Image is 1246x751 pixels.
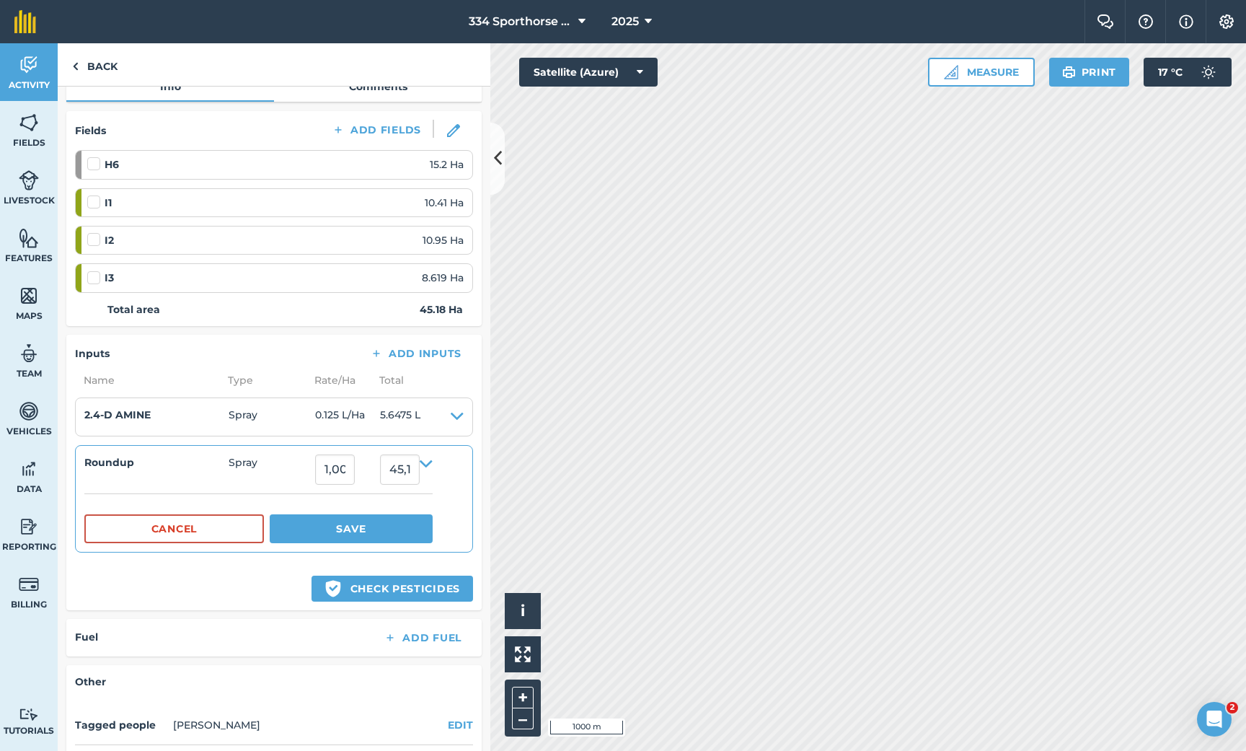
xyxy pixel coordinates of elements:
[105,157,119,172] strong: H6
[105,232,114,248] strong: I2
[19,574,39,595] img: svg+xml;base64,PD94bWwgdmVyc2lvbj0iMS4wIiBlbmNvZGluZz0idXRmLTgiPz4KPCEtLSBHZW5lcmF0b3I6IEFkb2JlIE...
[105,195,112,211] strong: I1
[311,576,473,602] button: Check pesticides
[1179,13,1193,30] img: svg+xml;base64,PHN2ZyB4bWxucz0iaHR0cDovL3d3dy53My5vcmcvMjAwMC9zdmciIHdpZHRoPSIxNyIgaGVpZ2h0PSIxNy...
[72,58,79,75] img: svg+xml;base64,PHN2ZyB4bWxucz0iaHR0cDovL3d3dy53My5vcmcvMjAwMC9zdmciIHdpZHRoPSI5IiBoZWlnaHQ9IjI0Ii...
[1227,702,1238,713] span: 2
[84,407,464,427] summary: 2.4-D AMINESpray0.125 L/Ha5.6475 L
[14,10,36,33] img: fieldmargin Logo
[84,454,433,485] summary: RoundupSpray
[1194,58,1223,87] img: svg+xml;base64,PD94bWwgdmVyc2lvbj0iMS4wIiBlbmNvZGluZz0idXRmLTgiPz4KPCEtLSBHZW5lcmF0b3I6IEFkb2JlIE...
[320,120,433,140] button: Add Fields
[19,708,39,721] img: svg+xml;base64,PD94bWwgdmVyc2lvbj0iMS4wIiBlbmNvZGluZz0idXRmLTgiPz4KPCEtLSBHZW5lcmF0b3I6IEFkb2JlIE...
[19,516,39,537] img: svg+xml;base64,PD94bWwgdmVyc2lvbj0iMS4wIiBlbmNvZGluZz0idXRmLTgiPz4KPCEtLSBHZW5lcmF0b3I6IEFkb2JlIE...
[84,514,264,543] button: Cancel
[425,195,464,211] span: 10.41 Ha
[519,58,658,87] button: Satellite (Azure)
[19,112,39,133] img: svg+xml;base64,PHN2ZyB4bWxucz0iaHR0cDovL3d3dy53My5vcmcvMjAwMC9zdmciIHdpZHRoPSI1NiIgaGVpZ2h0PSI2MC...
[928,58,1035,87] button: Measure
[469,13,573,30] span: 334 Sporthorse Stud
[19,400,39,422] img: svg+xml;base64,PD94bWwgdmVyc2lvbj0iMS4wIiBlbmNvZGluZz0idXRmLTgiPz4KPCEtLSBHZW5lcmF0b3I6IEFkb2JlIE...
[219,372,306,388] span: Type
[358,343,473,364] button: Add Inputs
[75,346,110,361] h4: Inputs
[75,674,473,690] h4: Other
[84,454,229,470] h4: Roundup
[84,407,229,423] h4: 2.4-D AMINE
[58,43,132,86] a: Back
[380,407,420,427] span: 5.6475 L
[19,54,39,76] img: svg+xml;base64,PD94bWwgdmVyc2lvbj0iMS4wIiBlbmNvZGluZz0idXRmLTgiPz4KPCEtLSBHZW5lcmF0b3I6IEFkb2JlIE...
[372,628,473,648] button: Add Fuel
[512,687,534,708] button: +
[1197,702,1232,737] iframe: Intercom live chat
[430,157,464,172] span: 15.2 Ha
[505,593,541,629] button: i
[515,646,531,662] img: Four arrows, one pointing top left, one top right, one bottom right and the last bottom left
[229,454,315,485] span: Spray
[371,372,404,388] span: Total
[420,302,463,317] strong: 45.18 Ha
[19,343,39,364] img: svg+xml;base64,PD94bWwgdmVyc2lvbj0iMS4wIiBlbmNvZGluZz0idXRmLTgiPz4KPCEtLSBHZW5lcmF0b3I6IEFkb2JlIE...
[306,372,371,388] span: Rate/ Ha
[1097,14,1114,29] img: Two speech bubbles overlapping with the left bubble in the forefront
[423,232,464,248] span: 10.95 Ha
[173,717,260,733] li: [PERSON_NAME]
[75,123,106,139] h4: Fields
[1144,58,1232,87] button: 17 °C
[107,302,160,317] strong: Total area
[19,458,39,480] img: svg+xml;base64,PD94bWwgdmVyc2lvbj0iMS4wIiBlbmNvZGluZz0idXRmLTgiPz4KPCEtLSBHZW5lcmF0b3I6IEFkb2JlIE...
[1137,14,1154,29] img: A question mark icon
[105,270,114,286] strong: I3
[611,13,639,30] span: 2025
[1049,58,1130,87] button: Print
[75,372,219,388] span: Name
[19,227,39,249] img: svg+xml;base64,PHN2ZyB4bWxucz0iaHR0cDovL3d3dy53My5vcmcvMjAwMC9zdmciIHdpZHRoPSI1NiIgaGVpZ2h0PSI2MC...
[447,124,460,137] img: svg+xml;base64,PHN2ZyB3aWR0aD0iMTgiIGhlaWdodD0iMTgiIHZpZXdCb3g9IjAgMCAxOCAxOCIgZmlsbD0ibm9uZSIgeG...
[75,629,98,645] h4: Fuel
[229,407,315,427] span: Spray
[1158,58,1183,87] span: 17 ° C
[270,514,433,543] button: Save
[315,407,380,427] span: 0.125 L / Ha
[944,65,958,79] img: Ruler icon
[521,602,525,620] span: i
[422,270,464,286] span: 8.619 Ha
[19,170,39,191] img: svg+xml;base64,PD94bWwgdmVyc2lvbj0iMS4wIiBlbmNvZGluZz0idXRmLTgiPz4KPCEtLSBHZW5lcmF0b3I6IEFkb2JlIE...
[448,717,473,733] button: EDIT
[75,717,167,733] h4: Tagged people
[19,285,39,307] img: svg+xml;base64,PHN2ZyB4bWxucz0iaHR0cDovL3d3dy53My5vcmcvMjAwMC9zdmciIHdpZHRoPSI1NiIgaGVpZ2h0PSI2MC...
[512,708,534,729] button: –
[1218,14,1235,29] img: A cog icon
[1062,63,1076,81] img: svg+xml;base64,PHN2ZyB4bWxucz0iaHR0cDovL3d3dy53My5vcmcvMjAwMC9zdmciIHdpZHRoPSIxOSIgaGVpZ2h0PSIyNC...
